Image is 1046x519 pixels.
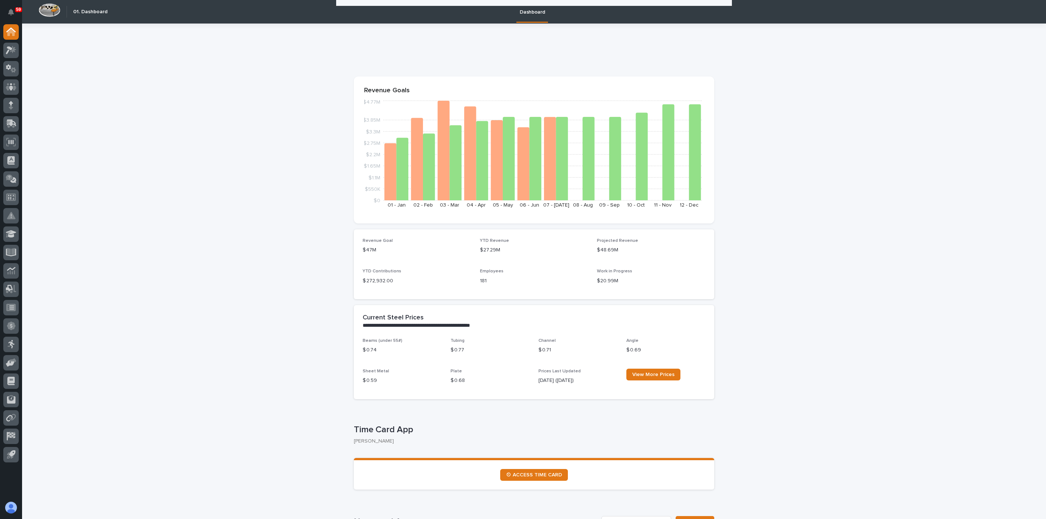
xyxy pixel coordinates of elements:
p: $ 0.71 [538,346,618,354]
p: $ 0.59 [363,377,442,384]
p: $ 0.74 [363,346,442,354]
span: ⏲ ACCESS TIME CARD [506,472,562,477]
p: $48.69M [597,246,705,254]
tspan: $3.85M [363,118,380,123]
p: $ 0.77 [451,346,530,354]
a: ⏲ ACCESS TIME CARD [500,469,568,481]
tspan: $4.77M [363,100,380,105]
p: [PERSON_NAME] [354,438,708,444]
button: Notifications [3,4,19,20]
text: 05 - May [493,203,513,208]
p: 181 [480,277,588,285]
p: $ 272,932.00 [363,277,471,285]
h2: 01. Dashboard [73,9,107,15]
span: Channel [538,339,556,343]
span: Work in Progress [597,269,632,273]
span: YTD Contributions [363,269,401,273]
span: YTD Revenue [480,239,509,243]
span: Prices Last Updated [538,369,581,373]
tspan: $2.75M [363,141,380,146]
text: 07 - [DATE] [543,203,569,208]
span: Plate [451,369,462,373]
text: 03 - Mar [440,203,459,208]
tspan: $1.65M [364,164,380,169]
text: 06 - Jun [520,203,539,208]
span: Tubing [451,339,465,343]
span: Angle [626,339,638,343]
text: 04 - Apr [467,203,486,208]
text: 12 - Dec [680,203,698,208]
p: $47M [363,246,471,254]
span: Beams (under 55#) [363,339,402,343]
p: $27.29M [480,246,588,254]
p: [DATE] ([DATE]) [538,377,618,384]
span: Revenue Goal [363,239,393,243]
tspan: $1.1M [369,175,380,180]
tspan: $3.3M [366,129,380,135]
a: View More Prices [626,369,680,380]
text: 02 - Feb [413,203,433,208]
p: 59 [16,7,21,12]
span: Employees [480,269,504,273]
text: 01 - Jan [388,203,406,208]
p: Time Card App [354,425,711,435]
div: Notifications59 [9,9,19,21]
h2: Current Steel Prices [363,314,424,322]
tspan: $0 [374,198,380,203]
button: users-avatar [3,500,19,515]
p: $20.99M [597,277,705,285]
tspan: $2.2M [366,152,380,157]
p: $ 0.69 [626,346,705,354]
p: $ 0.68 [451,377,530,384]
span: Projected Revenue [597,239,638,243]
p: Revenue Goals [364,87,704,95]
text: 08 - Aug [573,203,593,208]
text: 11 - Nov [654,203,672,208]
text: 10 - Oct [627,203,645,208]
text: 09 - Sep [599,203,620,208]
tspan: $550K [365,187,380,192]
span: View More Prices [632,372,675,377]
span: Sheet Metal [363,369,389,373]
img: Workspace Logo [39,3,60,17]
